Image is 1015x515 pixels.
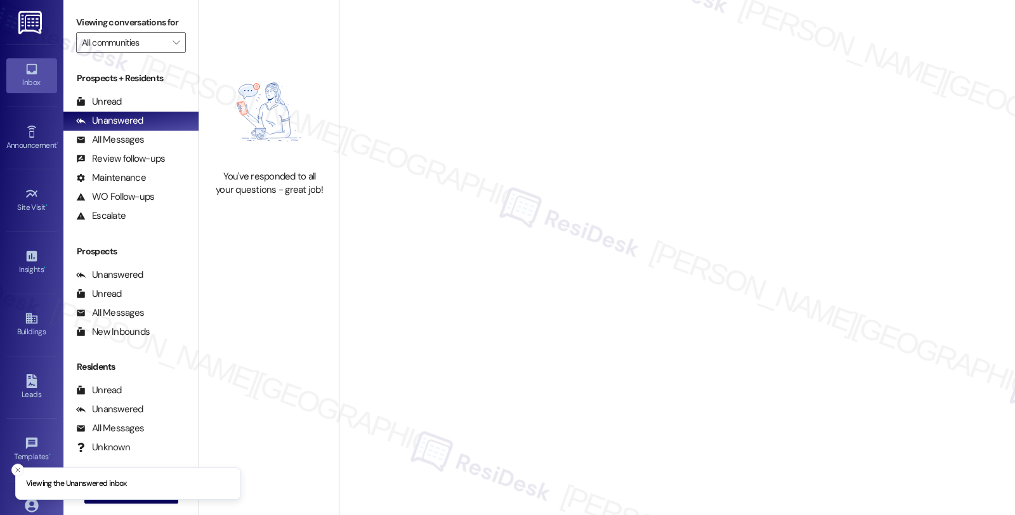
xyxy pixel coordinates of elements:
[26,478,127,490] p: Viewing the Unanswered inbox
[6,183,57,218] a: Site Visit •
[213,60,325,163] img: empty-state
[46,201,48,210] span: •
[496,215,859,251] p: Start connecting with your residents and prospects. Select an existing conversation or create a n...
[56,139,58,148] span: •
[76,209,126,223] div: Escalate
[76,403,143,416] div: Unanswered
[76,441,130,454] div: Unknown
[496,181,859,202] h2: Welcome to Your Conversations
[76,268,143,282] div: Unanswered
[63,72,199,85] div: Prospects + Residents
[76,133,144,147] div: All Messages
[76,384,122,397] div: Unread
[76,95,122,108] div: Unread
[173,37,180,48] i: 
[76,152,165,166] div: Review follow-ups
[6,370,57,405] a: Leads
[76,171,146,185] div: Maintenance
[521,264,833,280] span: Open conversations by clicking on inboxes or use the New Message button
[6,245,57,280] a: Insights •
[18,11,44,34] img: ResiDesk Logo
[63,360,199,374] div: Residents
[76,306,144,320] div: All Messages
[76,325,150,339] div: New Inbounds
[6,433,57,467] a: Templates •
[213,170,325,197] div: You've responded to all your questions - great job!
[76,114,143,127] div: Unanswered
[6,308,57,342] a: Buildings
[63,245,199,258] div: Prospects
[44,263,46,272] span: •
[6,58,57,93] a: Inbox
[76,190,154,204] div: WO Follow-ups
[11,454,24,467] button: Close toast
[11,464,24,476] button: Close toast
[76,422,144,435] div: All Messages
[76,13,186,32] label: Viewing conversations for
[82,32,166,53] input: All communities
[76,287,122,301] div: Unread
